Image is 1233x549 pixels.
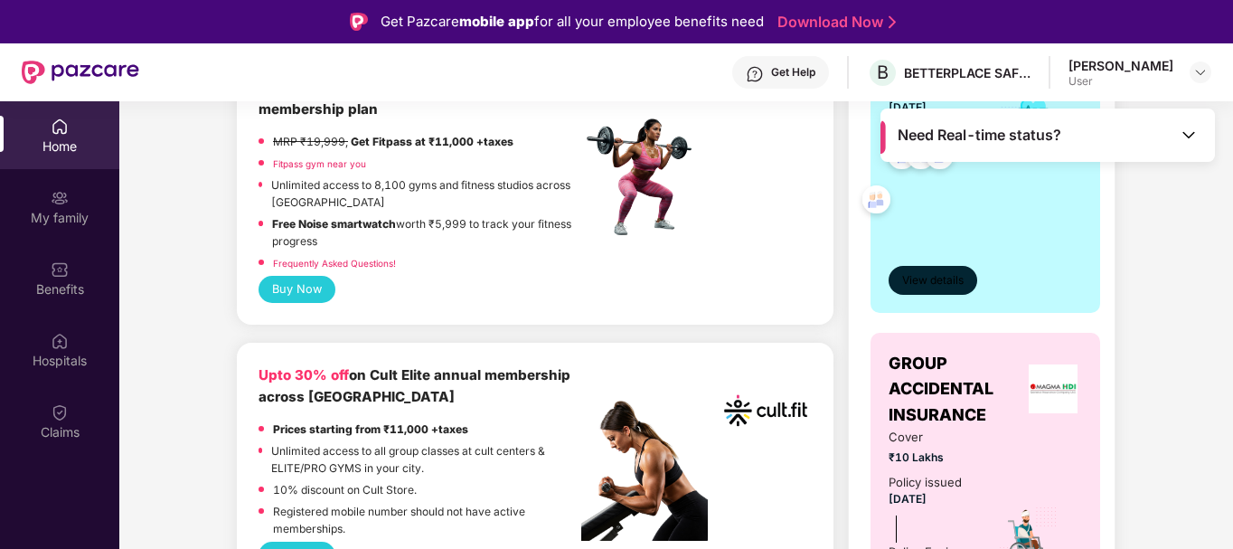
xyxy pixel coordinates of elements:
[350,13,368,31] img: Logo
[272,215,581,250] p: worth ₹5,999 to track your fitness progress
[581,401,708,541] img: pc2.png
[904,64,1031,81] div: BETTERPLACE SAFETY SOLUTIONS PRIVATE LIMITED
[889,266,977,295] button: View details
[259,366,349,383] b: Upto 30% off
[273,258,396,269] a: Frequently Asked Questions!
[898,126,1061,145] span: Need Real-time status?
[259,366,570,405] b: on Cult Elite annual membership across [GEOGRAPHIC_DATA]
[273,481,417,498] p: 10% discount on Cult Store.
[273,158,366,169] a: Fitpass gym near you
[771,65,815,80] div: Get Help
[271,176,581,211] p: Unlimited access to 8,100 gyms and fitness studios across [GEOGRAPHIC_DATA]
[273,422,468,436] strong: Prices starting from ₹11,000 +taxes
[459,13,534,30] strong: mobile app
[51,260,69,279] img: svg+xml;base64,PHN2ZyBpZD0iQmVuZWZpdHMiIHhtbG5zPSJodHRwOi8vd3d3LnczLm9yZy8yMDAwL3N2ZyIgd2lkdGg9Ij...
[889,351,1023,428] span: GROUP ACCIDENTAL INSURANCE
[889,492,927,506] span: [DATE]
[272,217,396,231] strong: Free Noise smartwatch
[1068,74,1173,89] div: User
[889,449,974,466] span: ₹10 Lakhs
[381,11,764,33] div: Get Pazcare for all your employee benefits need
[51,332,69,350] img: svg+xml;base64,PHN2ZyBpZD0iSG9zcGl0YWxzIiB4bWxucz0iaHR0cDovL3d3dy53My5vcmcvMjAwMC9zdmciIHdpZHRoPS...
[854,180,899,224] img: svg+xml;base64,PHN2ZyB4bWxucz0iaHR0cDovL3d3dy53My5vcmcvMjAwMC9zdmciIHdpZHRoPSI0OC45NDMiIGhlaWdodD...
[22,61,139,84] img: New Pazcare Logo
[351,135,513,148] strong: Get Fitpass at ₹11,000 +taxes
[1180,126,1198,144] img: Toggle Icon
[889,428,974,447] span: Cover
[1029,364,1078,413] img: insurerLogo
[51,118,69,136] img: svg+xml;base64,PHN2ZyBpZD0iSG9tZSIgeG1sbnM9Imh0dHA6Ly93d3cudzMub3JnLzIwMDAvc3ZnIiB3aWR0aD0iMjAiIG...
[1068,57,1173,74] div: [PERSON_NAME]
[273,503,581,537] p: Registered mobile number should not have active memberships.
[877,62,889,83] span: B
[259,276,335,303] button: Buy Now
[777,13,890,32] a: Download Now
[273,135,348,148] del: MRP ₹19,999,
[51,403,69,421] img: svg+xml;base64,PHN2ZyBpZD0iQ2xhaW0iIHhtbG5zPSJodHRwOi8vd3d3LnczLm9yZy8yMDAwL3N2ZyIgd2lkdGg9IjIwIi...
[902,272,964,289] span: View details
[889,13,896,32] img: Stroke
[1193,65,1208,80] img: svg+xml;base64,PHN2ZyBpZD0iRHJvcGRvd24tMzJ4MzIiIHhtbG5zPSJodHRwOi8vd3d3LnczLm9yZy8yMDAwL3N2ZyIgd2...
[271,442,581,477] p: Unlimited access to all group classes at cult centers & ELITE/PRO GYMS in your city.
[746,65,764,83] img: svg+xml;base64,PHN2ZyBpZD0iSGVscC0zMngzMiIgeG1sbnM9Imh0dHA6Ly93d3cudzMub3JnLzIwMDAvc3ZnIiB3aWR0aD...
[581,114,708,241] img: fpp.png
[880,136,924,180] img: svg+xml;base64,PHN2ZyB4bWxucz0iaHR0cDovL3d3dy53My5vcmcvMjAwMC9zdmciIHdpZHRoPSI0OC45NDMiIGhlaWdodD...
[720,364,812,457] img: cult.png
[889,473,962,492] div: Policy issued
[889,100,927,114] span: [DATE]
[51,189,69,207] img: svg+xml;base64,PHN2ZyB3aWR0aD0iMjAiIGhlaWdodD0iMjAiIHZpZXdCb3g9IjAgMCAyMCAyMCIgZmlsbD0ibm9uZSIgeG...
